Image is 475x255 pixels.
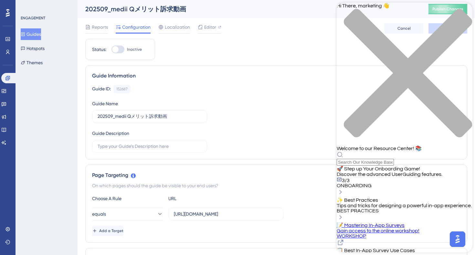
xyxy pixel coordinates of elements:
button: Themes [21,57,43,68]
input: Type your Guide’s Description here [98,143,202,150]
span: Reports [92,23,108,31]
span: 3/3 [5,175,13,180]
span: Add a Target [99,228,123,233]
span: equals [92,210,106,218]
span: Localization [165,23,190,31]
span: Editor [204,23,216,31]
span: Configuration [122,23,151,31]
div: Status: [92,46,106,53]
div: 152687 [116,87,128,92]
button: Open AI Assistant Launcher [2,2,17,17]
span: Need Help? [15,2,40,9]
div: Page Targeting [92,171,460,179]
div: Choose A Rule [92,195,163,202]
div: ENGAGEMENT [21,15,45,21]
div: Guide Name [92,100,118,107]
div: Guide Description [92,129,129,137]
button: Guides [21,28,41,40]
div: On which pages should the guide be visible to your end users? [92,182,460,189]
img: launcher-image-alternative-text [4,4,16,15]
div: URL [168,195,239,202]
div: 202509_medii Qメリット訴求動画 [85,5,412,14]
input: Type your Guide’s Name here [98,113,202,120]
span: Inactive [127,47,142,52]
button: Add a Target [92,226,123,236]
button: equals [92,208,163,220]
div: Guide ID: [92,85,111,93]
div: Guide Information [92,72,460,80]
input: yourwebsite.com/path [174,210,278,218]
button: Hotspots [21,43,45,54]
